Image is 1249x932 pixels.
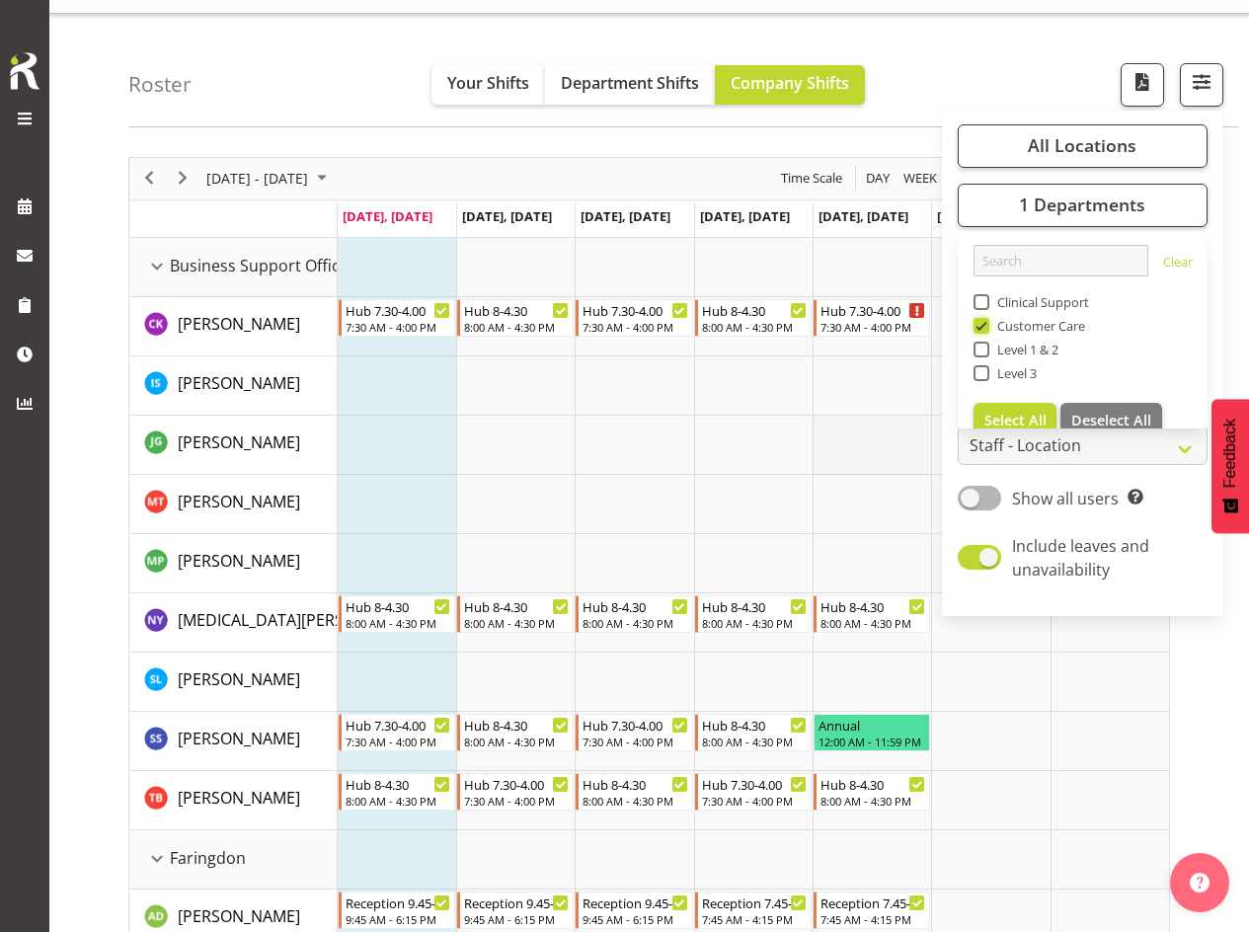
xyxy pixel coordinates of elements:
div: Hub 7.30-4.00 [346,300,450,320]
button: Time Scale [778,166,846,191]
div: 8:00 AM - 4:30 PM [346,615,450,631]
button: Download a PDF of the roster according to the set date range. [1121,63,1164,107]
td: Isabel Simcox resource [129,356,338,416]
a: [PERSON_NAME] [178,786,300,810]
a: [PERSON_NAME] [178,490,300,513]
span: [PERSON_NAME] [178,728,300,749]
div: 8:00 AM - 4:30 PM [702,615,807,631]
span: Customer Care [989,318,1086,334]
img: help-xxl-2.png [1190,873,1210,893]
span: Deselect All [1071,411,1151,429]
td: Chloe Kim resource [129,297,338,356]
div: 7:30 AM - 4:00 PM [702,793,807,809]
div: Aleea Devenport"s event - Reception 7.45-4.15 Begin From Friday, October 10, 2025 at 7:45:00 AM G... [814,892,930,929]
button: Select All [974,403,1057,438]
span: Feedback [1221,419,1239,488]
div: 7:30 AM - 4:00 PM [583,319,687,335]
div: Hub 8-4.30 [702,715,807,735]
div: Chloe Kim"s event - Hub 7.30-4.00 Begin From Monday, October 6, 2025 at 7:30:00 AM GMT+13:00 Ends... [339,299,455,337]
div: Aleea Devenport"s event - Reception 7.45-4.15 Begin From Thursday, October 9, 2025 at 7:45:00 AM ... [695,892,812,929]
div: Tyla Boyd"s event - Hub 8-4.30 Begin From Wednesday, October 8, 2025 at 8:00:00 AM GMT+13:00 Ends... [576,773,692,811]
div: previous period [132,158,166,199]
div: 7:30 AM - 4:00 PM [583,734,687,749]
div: 8:00 AM - 4:30 PM [464,615,569,631]
button: Previous [136,166,163,191]
a: [PERSON_NAME] [178,549,300,573]
td: Tyla Boyd resource [129,771,338,830]
div: Reception 7.45-4.15 [820,893,925,912]
span: Company Shifts [731,72,849,94]
button: Company Shifts [715,65,865,105]
img: Rosterit icon logo [5,49,44,93]
div: Nikita Yates"s event - Hub 8-4.30 Begin From Tuesday, October 7, 2025 at 8:00:00 AM GMT+13:00 End... [457,595,574,633]
div: Chloe Kim"s event - Hub 7.30-4.00 Begin From Friday, October 10, 2025 at 7:30:00 AM GMT+13:00 End... [814,299,930,337]
span: Clinical Support [989,294,1090,310]
button: 1 Departments [958,184,1208,227]
div: Hub 7.30-4.00 [583,300,687,320]
div: 7:30 AM - 4:00 PM [346,734,450,749]
span: Week [901,166,939,191]
div: Hub 8-4.30 [702,300,807,320]
a: [MEDICAL_DATA][PERSON_NAME] [178,608,424,632]
td: Millie Pumphrey resource [129,534,338,593]
div: Hub 7.30-4.00 [583,715,687,735]
td: Savita Savita resource [129,712,338,771]
div: Hub 8-4.30 [583,596,687,616]
span: Level 3 [989,365,1038,381]
div: Chloe Kim"s event - Hub 7.30-4.00 Begin From Wednesday, October 8, 2025 at 7:30:00 AM GMT+13:00 E... [576,299,692,337]
div: Savita Savita"s event - Hub 8-4.30 Begin From Tuesday, October 7, 2025 at 8:00:00 AM GMT+13:00 En... [457,714,574,751]
div: Tyla Boyd"s event - Hub 8-4.30 Begin From Monday, October 6, 2025 at 8:00:00 AM GMT+13:00 Ends At... [339,773,455,811]
td: Nikita Yates resource [129,593,338,653]
div: 7:30 AM - 4:00 PM [346,319,450,335]
td: Janine Grundler resource [129,416,338,475]
span: Faringdon [170,846,246,870]
span: Time Scale [779,166,844,191]
input: Search [974,245,1148,276]
span: [PERSON_NAME] [178,905,300,927]
button: Next [170,166,196,191]
div: 8:00 AM - 4:30 PM [702,319,807,335]
div: Hub 7.30-4.00 [346,715,450,735]
div: 8:00 AM - 4:30 PM [820,615,925,631]
button: Deselect All [1060,403,1162,438]
span: [DATE] - [DATE] [204,166,310,191]
div: Nikita Yates"s event - Hub 8-4.30 Begin From Thursday, October 9, 2025 at 8:00:00 AM GMT+13:00 En... [695,595,812,633]
span: [DATE], [DATE] [581,207,670,225]
div: Savita Savita"s event - Hub 7.30-4.00 Begin From Monday, October 6, 2025 at 7:30:00 AM GMT+13:00 ... [339,714,455,751]
a: Clear [1163,253,1193,276]
a: [PERSON_NAME] [178,667,300,691]
div: 8:00 AM - 4:30 PM [583,793,687,809]
td: Business Support Office resource [129,238,338,297]
div: October 06 - 12, 2025 [199,158,339,199]
div: 7:45 AM - 4:15 PM [820,911,925,927]
div: Reception 9.45-6.15 [583,893,687,912]
td: Sarah Lamont resource [129,653,338,712]
button: Feedback - Show survey [1211,399,1249,533]
a: [PERSON_NAME] [178,371,300,395]
span: Day [864,166,892,191]
div: Hub 8-4.30 [820,596,925,616]
span: [DATE], [DATE] [819,207,908,225]
div: 7:45 AM - 4:15 PM [702,911,807,927]
div: Aleea Devenport"s event - Reception 9.45-6.15 Begin From Wednesday, October 8, 2025 at 9:45:00 AM... [576,892,692,929]
div: 9:45 AM - 6:15 PM [464,911,569,927]
span: [MEDICAL_DATA][PERSON_NAME] [178,609,424,631]
div: Hub 7.30-4.00 [820,300,925,320]
div: Hub 8-4.30 [820,774,925,794]
div: 8:00 AM - 4:30 PM [464,319,569,335]
div: Hub 7.30-4.00 [702,774,807,794]
button: All Locations [958,124,1208,168]
button: Timeline Week [900,166,941,191]
span: All Locations [1028,133,1136,157]
div: Nikita Yates"s event - Hub 8-4.30 Begin From Wednesday, October 8, 2025 at 8:00:00 AM GMT+13:00 E... [576,595,692,633]
div: Annual [819,715,925,735]
div: 7:30 AM - 4:00 PM [464,793,569,809]
div: Reception 9.45-6.15 [346,893,450,912]
span: Department Shifts [561,72,699,94]
div: Hub 8-4.30 [464,715,569,735]
div: Savita Savita"s event - Hub 7.30-4.00 Begin From Wednesday, October 8, 2025 at 7:30:00 AM GMT+13:... [576,714,692,751]
span: Level 1 & 2 [989,342,1059,357]
div: Hub 8-4.30 [583,774,687,794]
div: Hub 8-4.30 [346,774,450,794]
span: Business Support Office [170,254,349,277]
